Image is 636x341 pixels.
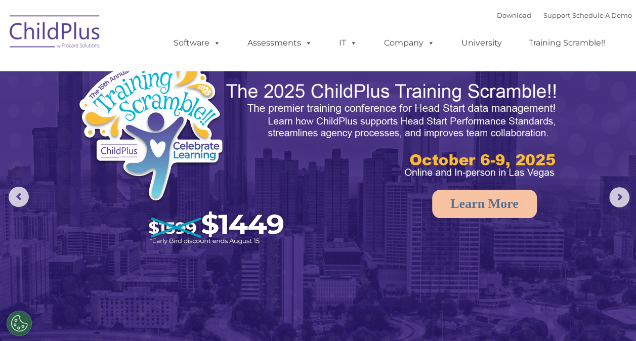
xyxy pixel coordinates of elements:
a: University [451,33,512,53]
a: Schedule A Demo [572,11,632,19]
span: Last name [141,67,172,74]
a: Learn More [432,190,537,218]
a: Assessments [237,33,322,53]
span: Phone number [141,108,184,116]
button: Cookies Settings [7,311,32,336]
a: IT [329,33,367,53]
font: | [497,11,632,19]
img: ChildPlus by Procare Solutions [5,8,106,59]
a: Software [163,33,231,53]
a: Training Scramble!! [519,33,615,53]
a: Company [374,33,445,53]
a: Download [497,11,531,19]
a: Support [543,11,570,19]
